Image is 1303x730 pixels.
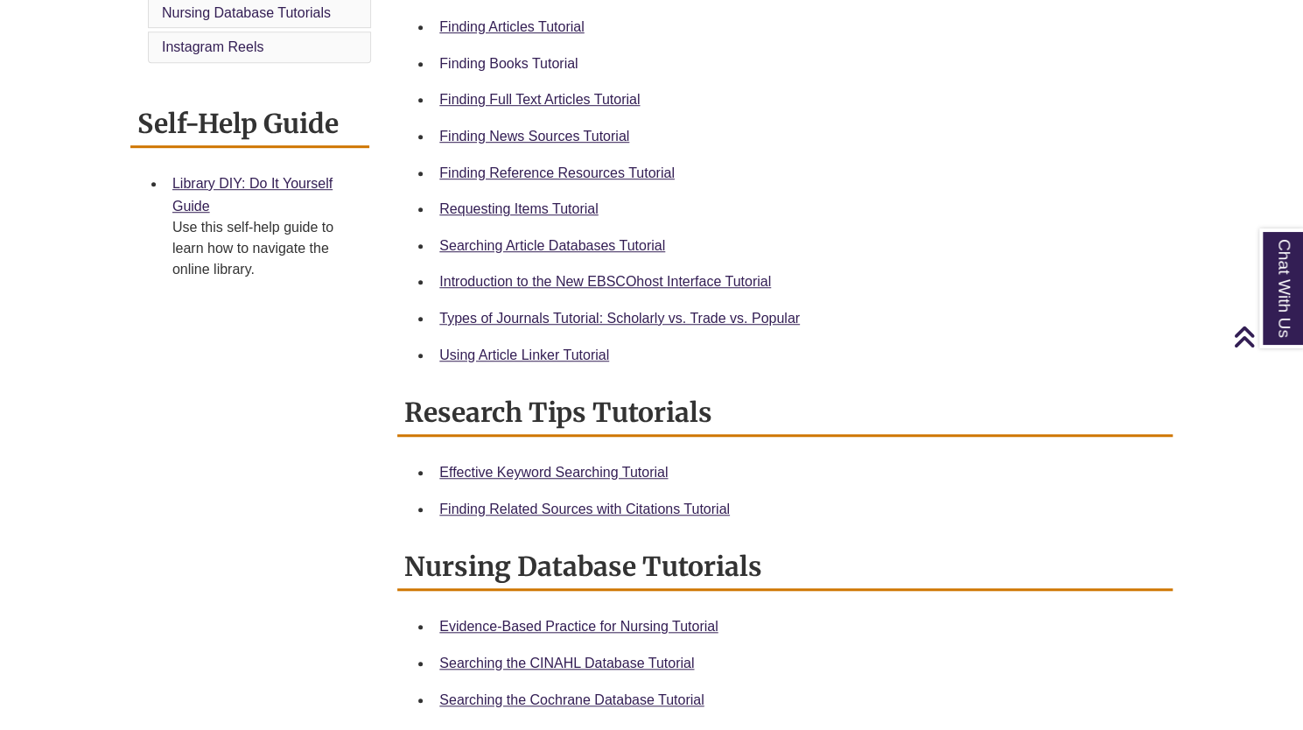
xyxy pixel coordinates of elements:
[439,165,675,180] a: Finding Reference Resources Tutorial
[439,502,730,516] a: Finding Related Sources with Citations Tutorial
[439,201,598,216] a: Requesting Items Tutorial
[162,5,331,20] a: Nursing Database Tutorials
[172,176,333,214] a: Library DIY: Do It Yourself Guide
[397,390,1173,437] h2: Research Tips Tutorials
[1233,325,1299,348] a: Back to Top
[439,692,704,707] a: Searching the Cochrane Database Tutorial
[439,656,694,670] a: Searching the CINAHL Database Tutorial
[439,311,800,326] a: Types of Journals Tutorial: Scholarly vs. Trade vs. Popular
[439,56,578,71] a: Finding Books Tutorial
[439,465,668,480] a: Effective Keyword Searching Tutorial
[439,347,609,362] a: Using Article Linker Tutorial
[162,39,264,54] a: Instagram Reels
[439,19,584,34] a: Finding Articles Tutorial
[439,619,718,634] a: Evidence-Based Practice for Nursing Tutorial
[439,238,665,253] a: Searching Article Databases Tutorial
[439,92,640,107] a: Finding Full Text Articles Tutorial
[130,102,369,148] h2: Self-Help Guide
[397,544,1173,591] h2: Nursing Database Tutorials
[172,217,355,280] div: Use this self-help guide to learn how to navigate the online library.
[439,274,771,289] a: Introduction to the New EBSCOhost Interface Tutorial
[439,129,629,144] a: Finding News Sources Tutorial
